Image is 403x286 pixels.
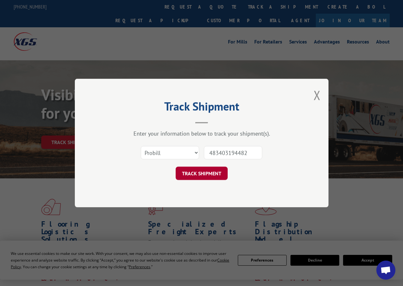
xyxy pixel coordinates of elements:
[314,87,321,103] button: Close modal
[107,130,297,137] div: Enter your information below to track your shipment(s).
[176,167,228,180] button: TRACK SHIPMENT
[204,146,262,159] input: Number(s)
[376,261,395,280] div: Open chat
[107,102,297,114] h2: Track Shipment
